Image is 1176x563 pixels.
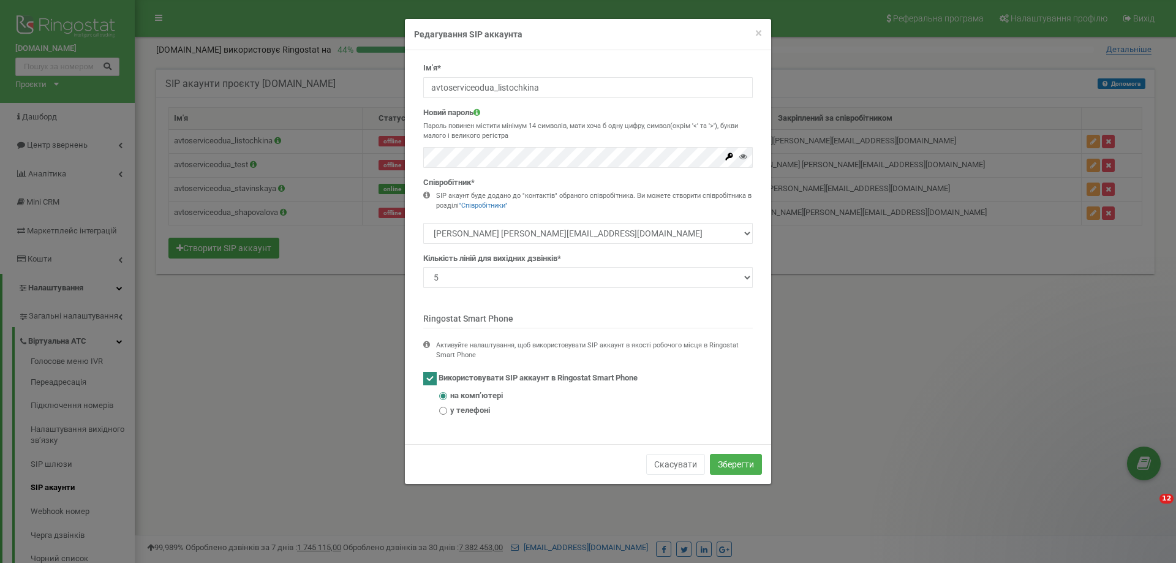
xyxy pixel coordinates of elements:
span: × [755,26,762,40]
input: у телефоні [439,407,447,415]
div: Активуйте налаштування, щоб використовувати SIP аккаунт в якості робочого місця в Ringostat Smart... [436,341,753,360]
h4: Редагування SIP аккаунта [414,28,762,40]
label: Новий пароль [423,107,480,119]
p: Ringostat Smart Phone [423,312,753,328]
label: Кількість ліній для вихідних дзвінків* [423,253,561,265]
span: на компʼютері [450,390,503,402]
span: у телефоні [450,405,490,417]
iframe: Intercom live chat [1134,494,1164,523]
button: Зберегти [710,454,762,475]
label: Співробітник* [423,177,475,189]
label: Ім'я* [423,62,441,74]
p: Пароль повинен містити мінімум 14 символів, мати хоча б одну цифру, символ(окрім '<' та '>'), бук... [423,121,753,140]
div: SIP акаунт буде додано до "контактів" обраного співробітника. Ви можете створити співробітника в ... [436,191,753,210]
span: 12 [1159,494,1174,504]
button: Скасувати [646,454,705,475]
a: "Співробітники" [459,202,508,210]
input: на компʼютері [439,392,447,400]
span: Використовувати SIP аккаунт в Ringostat Smart Phone [439,374,638,383]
